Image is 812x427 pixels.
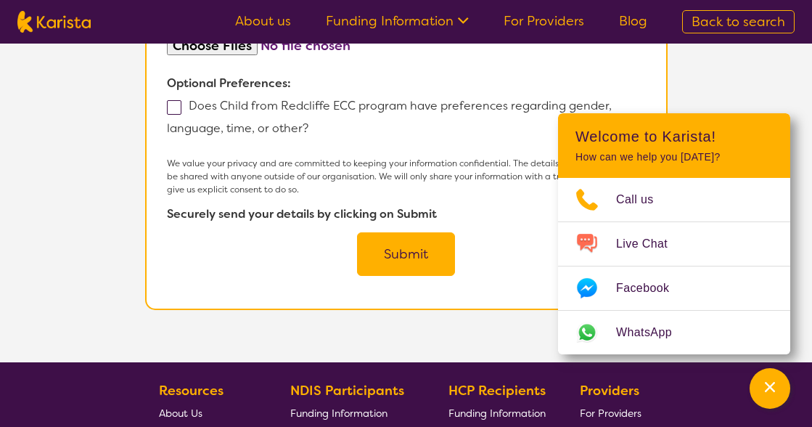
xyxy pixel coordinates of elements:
[357,232,455,276] button: Submit
[682,10,795,33] a: Back to search
[504,12,584,30] a: For Providers
[167,157,644,196] p: We value your privacy and are committed to keeping your information confidential. The details you...
[558,178,790,354] ul: Choose channel
[616,233,685,255] span: Live Chat
[558,113,790,354] div: Channel Menu
[580,382,639,399] b: Providers
[575,128,773,145] h2: Welcome to Karista!
[290,402,415,424] a: Funding Information
[616,277,686,299] span: Facebook
[235,12,291,30] a: About us
[558,311,790,354] a: Web link opens in a new tab.
[616,189,671,211] span: Call us
[448,402,546,424] a: Funding Information
[448,407,546,420] span: Funding Information
[167,76,291,91] b: Optional Preferences:
[580,402,647,424] a: For Providers
[326,12,469,30] a: Funding Information
[167,206,437,221] b: Securely send your details by clicking on Submit
[616,322,689,343] span: WhatsApp
[448,382,546,399] b: HCP Recipients
[159,407,202,420] span: About Us
[692,13,785,30] span: Back to search
[159,382,223,399] b: Resources
[290,407,387,420] span: Funding Information
[750,368,790,409] button: Channel Menu
[167,98,612,136] label: Does Child from Redcliffe ECC program have preferences regarding gender, language, time, or other?
[290,382,404,399] b: NDIS Participants
[17,11,91,33] img: Karista logo
[619,12,647,30] a: Blog
[580,407,641,420] span: For Providers
[159,402,256,424] a: About Us
[575,151,773,163] p: How can we help you [DATE]?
